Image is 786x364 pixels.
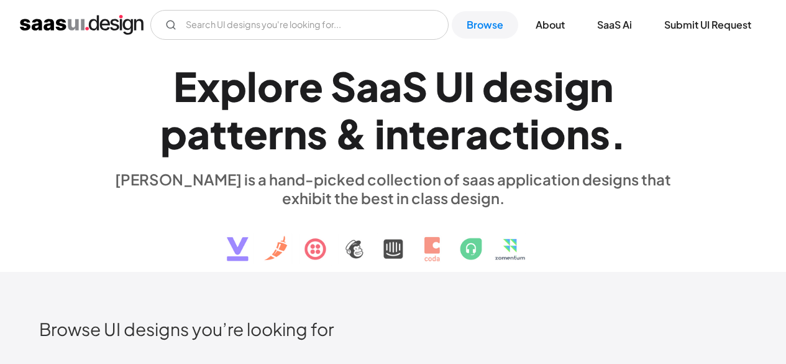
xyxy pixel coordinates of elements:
[283,110,307,157] div: n
[488,110,513,157] div: c
[39,318,747,340] h2: Browse UI designs you’re looking for
[160,110,187,157] div: p
[220,62,247,110] div: p
[426,110,450,157] div: e
[107,62,679,158] h1: Explore SaaS UI design patterns & interactions.
[299,62,323,110] div: e
[402,62,427,110] div: S
[150,10,449,40] input: Search UI designs you're looking for...
[210,110,227,157] div: t
[244,110,268,157] div: e
[450,110,465,157] div: r
[509,62,533,110] div: e
[375,110,385,157] div: i
[205,207,582,272] img: text, icon, saas logo
[247,62,257,110] div: l
[307,110,327,157] div: s
[197,62,220,110] div: x
[582,11,647,39] a: SaaS Ai
[590,110,610,157] div: s
[529,110,540,157] div: i
[590,62,613,110] div: n
[435,62,464,110] div: U
[268,110,283,157] div: r
[227,110,244,157] div: t
[283,62,299,110] div: r
[521,11,580,39] a: About
[513,110,529,157] div: t
[257,62,283,110] div: o
[533,62,554,110] div: s
[107,170,679,207] div: [PERSON_NAME] is a hand-picked collection of saas application designs that exhibit the best in cl...
[610,110,626,157] div: .
[482,62,509,110] div: d
[409,110,426,157] div: t
[554,62,564,110] div: i
[150,10,449,40] form: Email Form
[379,62,402,110] div: a
[356,62,379,110] div: a
[465,110,488,157] div: a
[187,110,210,157] div: a
[540,110,566,157] div: o
[335,110,367,157] div: &
[20,15,144,35] a: home
[385,110,409,157] div: n
[566,110,590,157] div: n
[173,62,197,110] div: E
[331,62,356,110] div: S
[649,11,766,39] a: Submit UI Request
[464,62,475,110] div: I
[452,11,518,39] a: Browse
[564,62,590,110] div: g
